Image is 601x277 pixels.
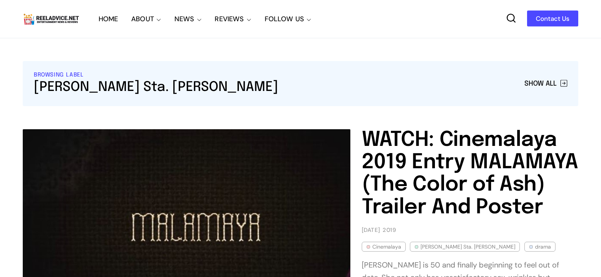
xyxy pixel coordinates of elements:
[34,72,567,78] div: Browsing Label
[527,11,578,27] a: Contact Us
[524,80,557,87] span: Show All
[362,227,396,233] time: 2019-07-09T23:28:00+08:00
[410,242,520,252] a: [PERSON_NAME] Sta. [PERSON_NAME]
[362,242,406,252] a: Cinemalaya
[524,80,567,87] a: Show All
[34,80,278,95] div: [PERSON_NAME] Sta. [PERSON_NAME]
[362,227,399,233] a: [DATE]2019
[362,130,578,218] a: WATCH: Cinemalaya 2019 Entry MALAMAYA (The Color of Ash) Trailer And Poster
[524,242,555,252] a: drama
[23,12,80,26] img: Reel Advice Movie Reviews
